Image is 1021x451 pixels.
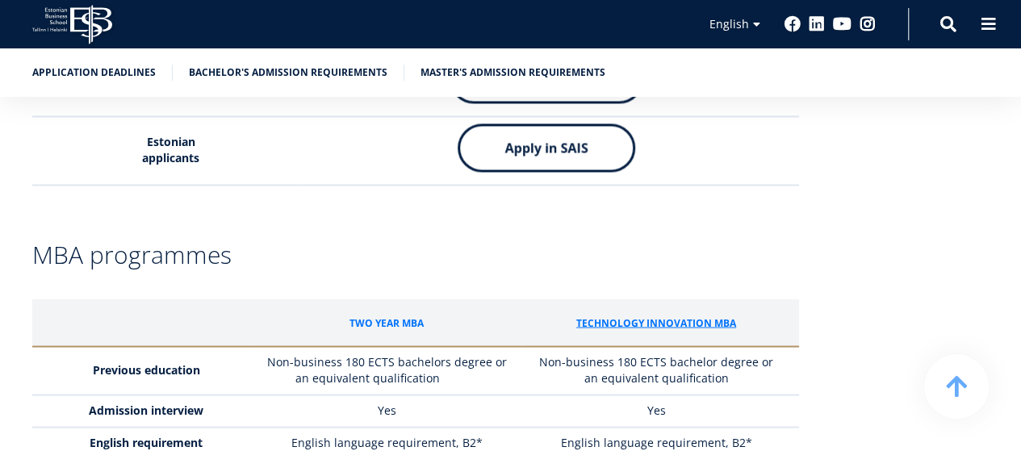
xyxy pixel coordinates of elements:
strong: Previous education [93,361,200,377]
strong: Admission interview [89,402,203,417]
a: Two year MBA [349,315,424,331]
strong: English requirement [90,434,203,449]
img: Apply in SAIS [458,123,635,172]
a: Facebook [785,16,801,32]
strong: applicants [142,150,199,165]
h3: MBA programmes [32,242,799,266]
a: Master's admission requirements [421,65,605,81]
strong: Estonian [147,134,195,149]
a: Youtube [833,16,852,32]
td: Yes [521,395,799,427]
a: Instagram [860,16,876,32]
a: Technology Innovation mba [576,315,736,331]
td: Non-business 180 ECTS bachelor degree or an equivalent qualification [521,346,799,395]
a: Linkedin [809,16,825,32]
td: Non-business 180 ECTS bachelors degree or an equivalent qualification [253,346,521,395]
a: Bachelor's admission requirements [189,65,387,81]
a: Application deadlines [32,65,156,81]
td: Yes [253,395,521,427]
